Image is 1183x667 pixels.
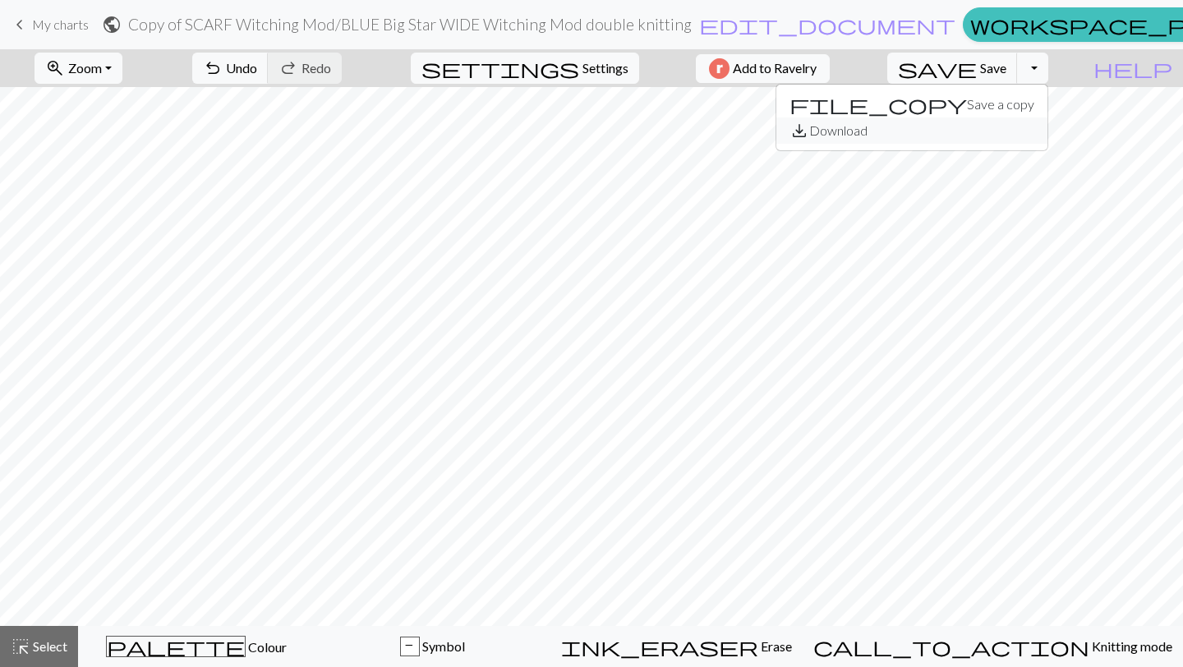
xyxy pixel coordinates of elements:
[420,638,465,654] span: Symbol
[980,60,1006,76] span: Save
[789,119,809,142] span: save_alt
[226,60,257,76] span: Undo
[898,57,977,80] span: save
[789,93,967,116] span: file_copy
[78,626,315,667] button: Colour
[315,626,551,667] button: P Symbol
[192,53,269,84] button: Undo
[45,57,65,80] span: zoom_in
[709,58,730,79] img: Ravelry
[813,635,1089,658] span: call_to_action
[582,58,628,78] span: Settings
[10,11,89,39] a: My charts
[68,60,102,76] span: Zoom
[733,58,817,79] span: Add to Ravelry
[561,635,758,658] span: ink_eraser
[1093,57,1172,80] span: help
[696,54,830,83] button: Add to Ravelry
[550,626,803,667] button: Erase
[10,13,30,36] span: keyboard_arrow_left
[421,58,579,78] i: Settings
[107,635,245,658] span: palette
[246,639,287,655] span: Colour
[1089,638,1172,654] span: Knitting mode
[35,53,122,84] button: Zoom
[411,53,639,84] button: SettingsSettings
[699,13,955,36] span: edit_document
[128,15,692,34] h2: Copy of SCARF Witching Mod / BLUE Big Star WIDE Witching Mod double knitting
[30,638,67,654] span: Select
[421,57,579,80] span: settings
[32,16,89,32] span: My charts
[776,91,1047,117] button: Save a copy
[11,635,30,658] span: highlight_alt
[776,117,1047,144] button: Download
[887,53,1018,84] button: Save
[401,637,419,657] div: P
[758,638,792,654] span: Erase
[803,626,1183,667] button: Knitting mode
[203,57,223,80] span: undo
[102,13,122,36] span: public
